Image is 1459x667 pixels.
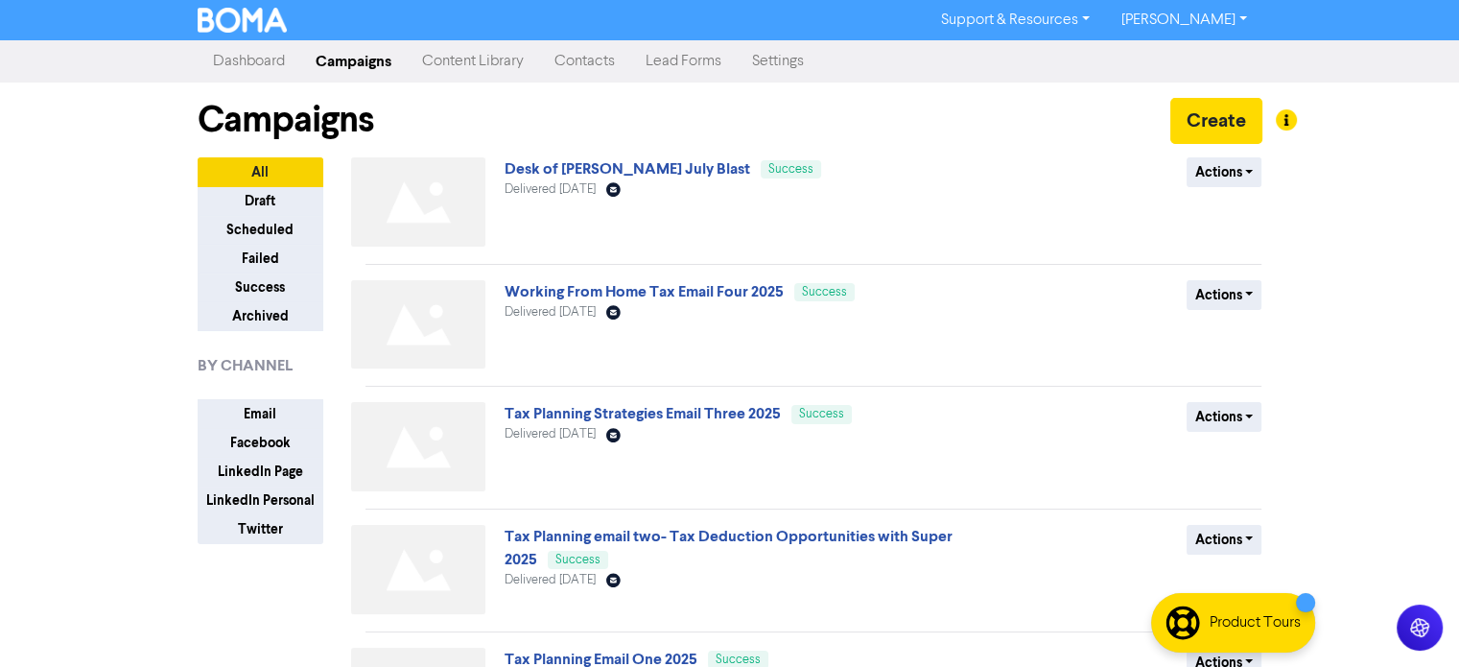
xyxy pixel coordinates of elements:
span: Delivered [DATE] [505,574,596,586]
span: Success [768,163,813,176]
span: Success [555,554,600,566]
a: Support & Resources [926,5,1105,36]
button: Email [198,399,323,429]
span: Delivered [DATE] [505,183,596,196]
span: BY CHANNEL [198,354,293,377]
span: Success [716,654,761,666]
span: Success [799,408,844,420]
a: Campaigns [300,42,407,81]
a: Lead Forms [630,42,737,81]
button: Actions [1187,280,1262,310]
button: Draft [198,186,323,216]
button: Failed [198,244,323,274]
img: BOMA Logo [198,8,288,33]
button: LinkedIn Page [198,457,323,487]
a: Dashboard [198,42,300,81]
button: Actions [1187,157,1262,187]
a: Settings [737,42,819,81]
button: All [198,157,323,187]
button: Actions [1187,402,1262,432]
button: LinkedIn Personal [198,486,323,515]
button: Facebook [198,428,323,458]
button: Create [1170,98,1262,144]
a: Tax Planning Strategies Email Three 2025 [505,404,781,423]
span: Delivered [DATE] [505,306,596,319]
img: Not found [351,157,485,247]
a: Working From Home Tax Email Four 2025 [505,282,784,301]
button: Archived [198,301,323,331]
button: Success [198,273,323,302]
a: Contacts [539,42,630,81]
a: [PERSON_NAME] [1105,5,1261,36]
img: Not found [351,280,485,369]
button: Actions [1187,525,1262,555]
a: Tax Planning email two- Tax Deduction Opportunities with Super 2025 [505,527,953,569]
iframe: Chat Widget [1363,575,1459,667]
button: Twitter [198,514,323,544]
a: Content Library [407,42,539,81]
span: Delivered [DATE] [505,428,596,441]
button: Scheduled [198,215,323,245]
span: Success [802,286,847,298]
a: Desk of [PERSON_NAME] July Blast [505,159,750,179]
h1: Campaigns [198,98,374,142]
img: Not found [351,402,485,491]
img: Not found [351,525,485,614]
